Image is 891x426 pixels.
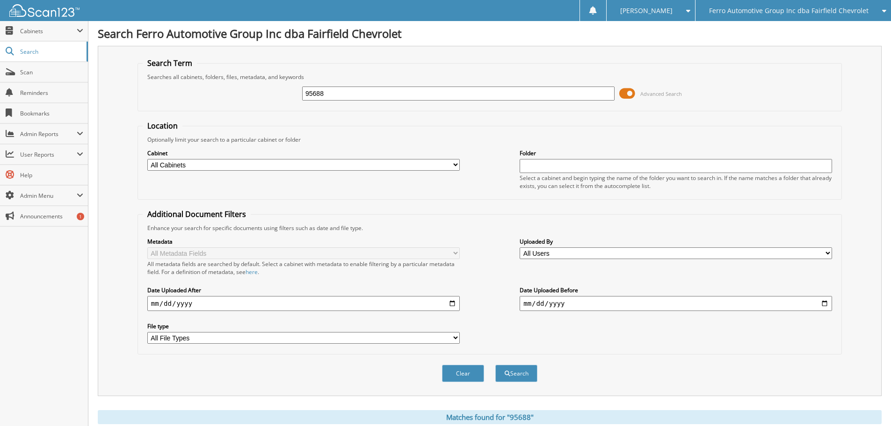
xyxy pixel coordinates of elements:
[20,130,77,138] span: Admin Reports
[9,4,80,17] img: scan123-logo-white.svg
[143,224,837,232] div: Enhance your search for specific documents using filters such as date and file type.
[143,73,837,81] div: Searches all cabinets, folders, files, metadata, and keywords
[98,410,882,424] div: Matches found for "95688"
[143,209,251,219] legend: Additional Document Filters
[143,136,837,144] div: Optionally limit your search to a particular cabinet or folder
[98,26,882,41] h1: Search Ferro Automotive Group Inc dba Fairfield Chevrolet
[520,286,832,294] label: Date Uploaded Before
[620,8,673,14] span: [PERSON_NAME]
[20,109,83,117] span: Bookmarks
[147,238,460,245] label: Metadata
[640,90,682,97] span: Advanced Search
[20,212,83,220] span: Announcements
[147,296,460,311] input: start
[20,171,83,179] span: Help
[20,68,83,76] span: Scan
[520,174,832,190] div: Select a cabinet and begin typing the name of the folder you want to search in. If the name match...
[20,48,82,56] span: Search
[20,27,77,35] span: Cabinets
[495,365,537,382] button: Search
[147,322,460,330] label: File type
[520,296,832,311] input: end
[246,268,258,276] a: here
[77,213,84,220] div: 1
[442,365,484,382] button: Clear
[143,121,182,131] legend: Location
[20,192,77,200] span: Admin Menu
[709,8,869,14] span: Ferro Automotive Group Inc dba Fairfield Chevrolet
[147,286,460,294] label: Date Uploaded After
[20,89,83,97] span: Reminders
[147,260,460,276] div: All metadata fields are searched by default. Select a cabinet with metadata to enable filtering b...
[20,151,77,159] span: User Reports
[520,238,832,245] label: Uploaded By
[520,149,832,157] label: Folder
[147,149,460,157] label: Cabinet
[143,58,197,68] legend: Search Term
